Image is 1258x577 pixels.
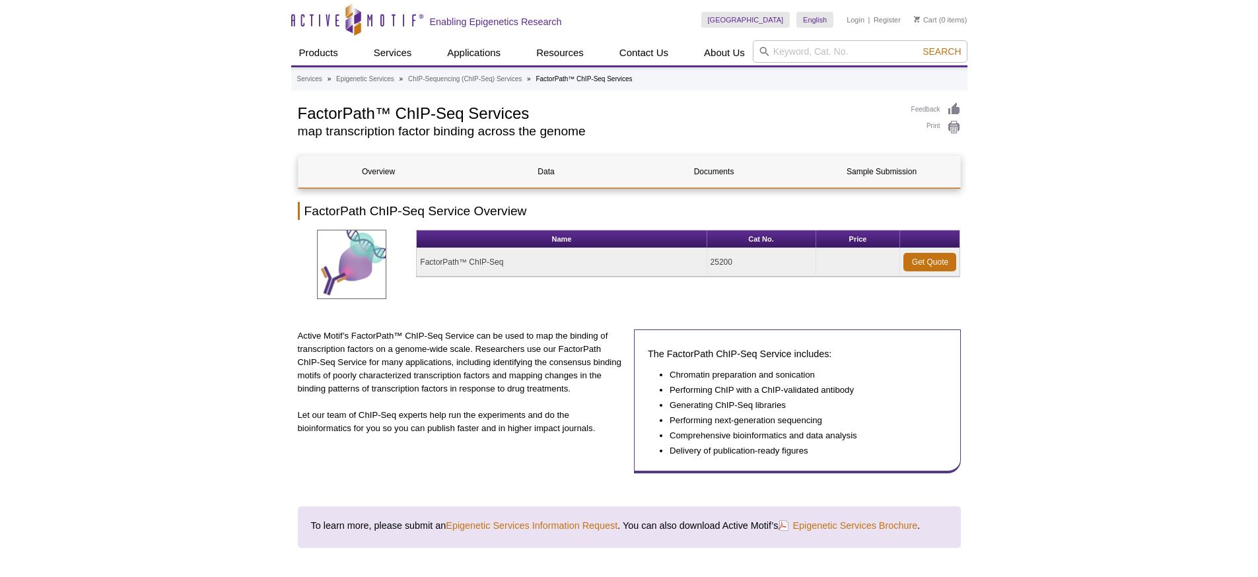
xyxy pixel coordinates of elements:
li: Generating ChIP-Seq libraries [670,399,934,412]
span: Search [923,46,961,57]
h2: map transcription factor binding across the genome [298,125,898,137]
li: » [328,75,332,83]
a: Sample Submission [802,156,962,187]
h1: FactorPath™ ChIP-Seq Services [298,102,898,122]
li: Performing ChIP with a ChIP-validated antibody [670,384,934,397]
h4: To learn more, please submit an . You can also download Active Motif’s . [311,520,948,531]
a: Feedback [911,102,961,117]
input: Keyword, Cat. No. [753,40,967,63]
a: About Us [696,40,753,65]
a: [GEOGRAPHIC_DATA] [701,12,790,28]
h3: The FactorPath ChIP-Seq Service includes: [648,346,947,362]
a: Data [466,156,627,187]
a: Applications [439,40,508,65]
a: Documents [634,156,794,187]
li: | [868,12,870,28]
li: FactorPath™ ChIP-Seq Services [536,75,632,83]
a: Contact Us [612,40,676,65]
a: Services [366,40,420,65]
h2: FactorPath ChIP-Seq Service Overview [298,202,961,220]
td: FactorPath™ ChIP-Seq [417,248,707,277]
a: Services [297,73,322,85]
img: Transcription Factors [317,230,386,299]
a: Get Quote [903,253,956,271]
td: 25200 [707,248,816,277]
a: Register [874,15,901,24]
a: ChIP-Sequencing (ChIP-Seq) Services [408,73,522,85]
a: Epigenetic Services Information Request [446,520,617,531]
a: Login [847,15,864,24]
li: » [527,75,531,83]
a: Resources [528,40,592,65]
a: Products [291,40,346,65]
button: Search [919,46,965,57]
li: Chromatin preparation and sonication [670,368,934,382]
a: Cart [914,15,937,24]
li: Delivery of publication-ready figures [670,444,934,458]
th: Price [816,230,901,248]
a: Print [911,120,961,135]
h2: Enabling Epigenetics Research [430,16,562,28]
a: Overview [298,156,459,187]
li: (0 items) [914,12,967,28]
a: English [796,12,833,28]
img: Your Cart [914,16,920,22]
th: Cat No. [707,230,816,248]
p: Let our team of ChIP-Seq experts help run the experiments and do the bioinformatics for you so yo... [298,409,625,435]
li: Performing next-generation sequencing [670,414,934,427]
li: » [400,75,403,83]
a: Epigenetic Services Brochure [778,518,917,533]
p: Active Motif’s FactorPath™ ChIP-Seq Service can be used to map the binding of transcription facto... [298,329,625,395]
th: Name [417,230,707,248]
a: Epigenetic Services [336,73,394,85]
li: Comprehensive bioinformatics and data analysis [670,429,934,442]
